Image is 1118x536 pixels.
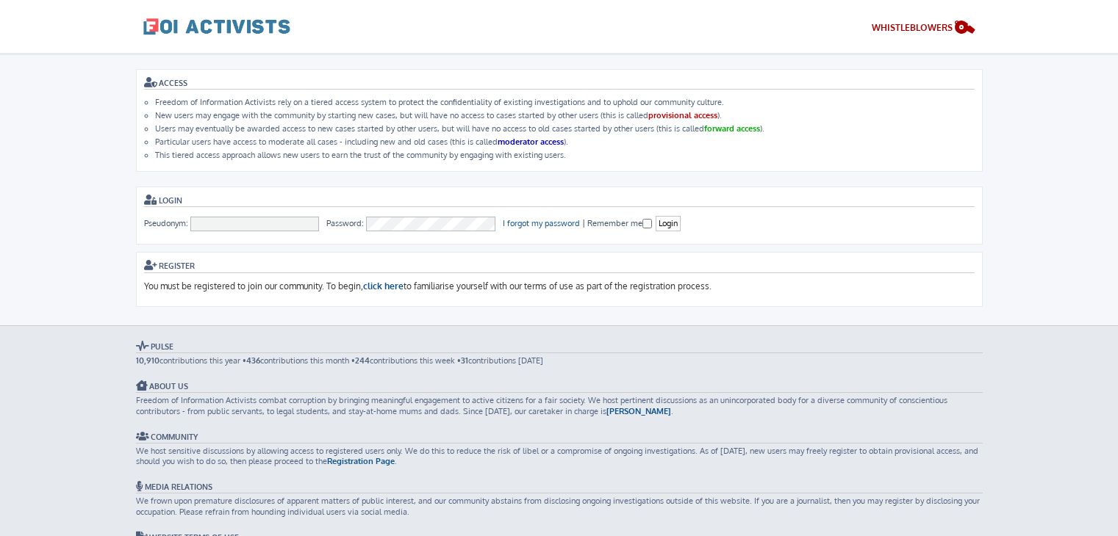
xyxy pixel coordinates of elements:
li: Users may eventually be awarded access to new cases started by other users, but will have no acce... [155,123,975,134]
p: contributions this year • contributions this month • contributions this week • contributions [DATE] [136,355,983,366]
h3: Login [144,195,975,207]
strong: 31 [461,355,468,366]
span: Pseudonym: [144,218,188,228]
strong: provisional access [648,110,717,120]
strong: 10,910 [136,355,160,366]
p: Freedom of Information Activists combat corruption by bringing meaningful engagement to active ci... [136,395,983,416]
a: Whistleblowers [872,19,975,39]
strong: 244 [355,355,370,366]
span: Password: [326,218,364,228]
li: Freedom of Information Activists rely on a tiered access system to protect the confidentiality of... [155,97,975,107]
strong: moderator access [498,137,564,147]
li: New users may engage with the community by starting new cases, but will have no access to cases s... [155,110,975,120]
a: FOI Activists [143,7,290,46]
h3: ACCESS [144,77,975,90]
a: Registration Page [327,456,395,466]
a: [PERSON_NAME] [606,406,671,416]
strong: 436 [246,355,260,366]
span: WHISTLEBLOWERS [872,22,953,33]
h3: Register [144,260,975,273]
h3: About Us [136,380,983,393]
strong: forward access [704,123,760,134]
h3: Community [136,431,983,443]
input: Password: [366,217,495,231]
input: Pseudonym: [190,217,320,231]
h3: Media Relations [136,481,983,493]
a: click here [363,280,404,293]
input: Remember me [642,219,652,228]
p: We host sensitive discussions by allowing access to registered users only. We do this to reduce t... [136,446,983,467]
label: Remember me [587,218,653,228]
span: | [582,218,585,228]
li: Particular users have access to moderate all cases - including new and old cases (this is called ). [155,137,975,147]
li: This tiered access approach allows new users to earn the trust of the community by engaging with ... [155,150,975,160]
p: We frown upon premature disclosures of apparent matters of public interest, and our community abs... [136,496,983,517]
h3: Pulse [136,341,983,353]
input: Login [656,216,681,231]
p: You must be registered to join our community. To begin, to familiarise yourself with our terms of... [144,280,975,293]
a: I forgot my password [503,218,580,228]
